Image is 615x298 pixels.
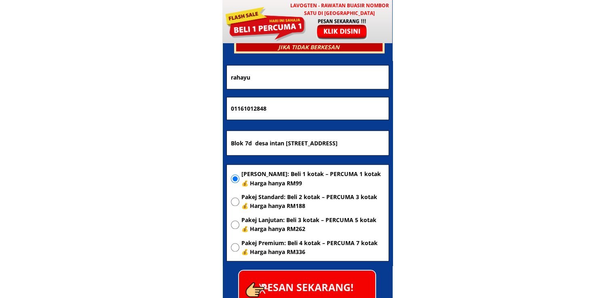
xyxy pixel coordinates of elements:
[241,170,385,188] span: [PERSON_NAME]: Beli 1 kotak – PERCUMA 1 kotak 💰 Harga hanya RM99
[229,97,387,120] input: Nombor Telefon Bimbit
[286,2,393,17] h3: LAVOGTEN - Rawatan Buasir Nombor Satu di [GEOGRAPHIC_DATA]
[241,216,385,234] span: Pakej Lanjutan: Beli 3 kotak – PERCUMA 5 kotak 💰 Harga hanya RM262
[241,239,385,257] span: Pakej Premium: Beli 4 kotak – PERCUMA 7 kotak 💰 Harga hanya RM336
[241,193,385,211] span: Pakej Standard: Beli 2 kotak – PERCUMA 3 kotak 💰 Harga hanya RM188
[229,65,387,88] input: Nama penuh
[229,131,387,155] input: Alamat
